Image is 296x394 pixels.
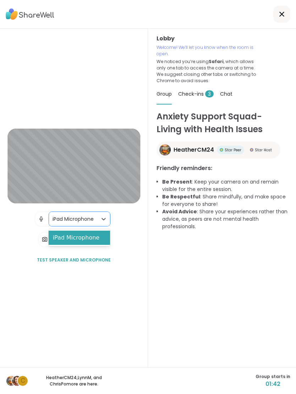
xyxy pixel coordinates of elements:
div: iPad Microphone [49,231,110,245]
h3: Lobby [157,34,287,43]
span: Test speaker and microphone [37,257,111,263]
b: Be Present [162,178,192,185]
img: Microphone [38,212,44,226]
li: : Share mindfully, and make space for everyone to share! [162,193,287,208]
p: HeatherCM24 , LynnM , and ChrisPo more are here. [34,375,114,387]
span: Group [157,90,172,97]
h1: Anxiety Support Squad- Living with Health Issues [157,110,287,136]
p: We noticed you’re using , which allows only one tab to access the camera at a time. We suggest cl... [157,58,259,84]
b: Safari [209,58,224,64]
span: Star Peer [225,147,241,153]
img: LynnM [12,376,22,386]
b: Avoid Advice [162,208,197,215]
span: 3 [205,90,214,97]
div: iPad Microphone [53,215,94,223]
img: Star Peer [220,148,223,152]
span: C [21,376,25,385]
li: : Share your experiences rather than advice, as peers are not mental health professionals. [162,208,287,230]
span: Chat [220,90,232,97]
img: Star Host [250,148,253,152]
img: ShareWell Logo [6,6,54,22]
li: : Keep your camera on and remain visible for the entire session. [162,178,287,193]
button: Test speaker and microphone [34,253,114,268]
b: Be Respectful [162,193,200,200]
p: Welcome! We’ll let you know when the room is open. [157,44,259,57]
a: HeatherCM24HeatherCM24Star PeerStar PeerStar HostStar Host [157,141,280,158]
img: HeatherCM24 [6,376,16,386]
span: HeatherCM24 [174,146,214,154]
span: 01:42 [256,380,290,388]
img: Camera [42,232,48,247]
span: Check-ins [178,90,214,97]
span: Star Host [255,147,272,153]
span: | [47,212,49,226]
h3: Friendly reminders: [157,164,287,173]
span: Group starts in [256,373,290,380]
img: HeatherCM24 [159,144,171,156]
